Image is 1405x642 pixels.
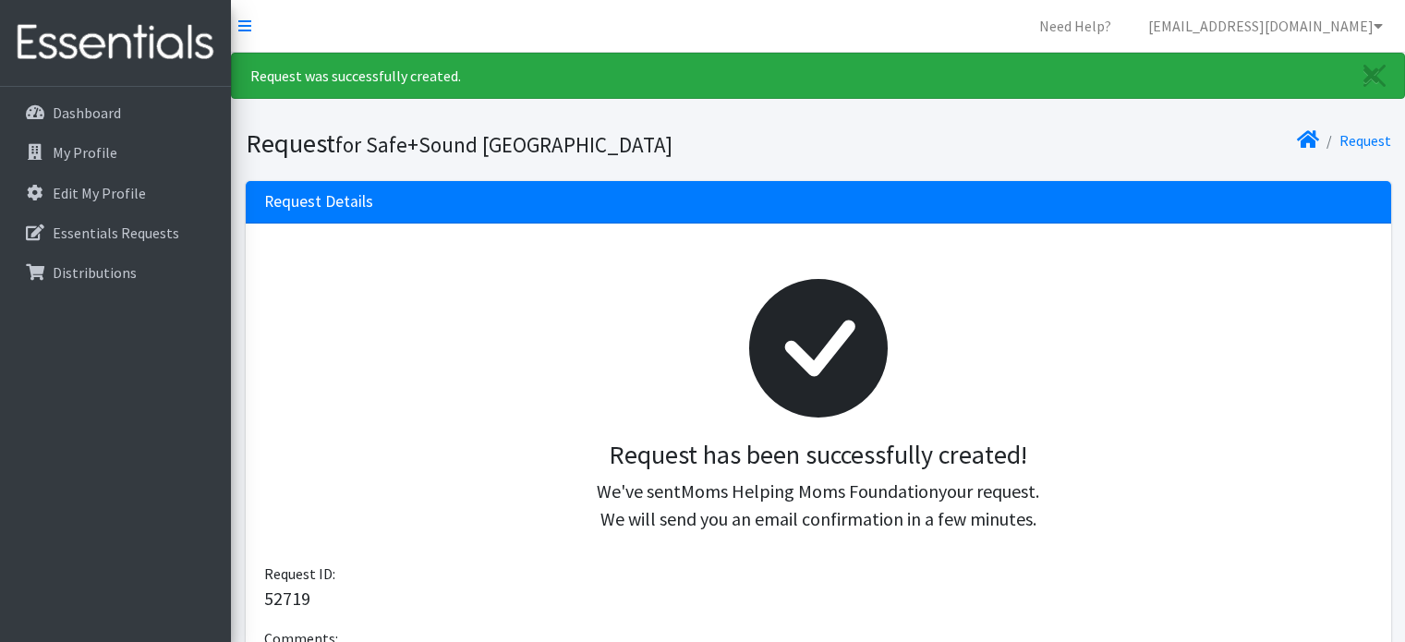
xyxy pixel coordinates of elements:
[53,184,146,202] p: Edit My Profile
[264,564,335,583] span: Request ID:
[279,440,1358,471] h3: Request has been successfully created!
[53,263,137,282] p: Distributions
[335,131,672,158] small: for Safe+Sound [GEOGRAPHIC_DATA]
[264,585,1373,612] p: 52719
[681,479,939,503] span: Moms Helping Moms Foundation
[7,94,224,131] a: Dashboard
[264,192,373,212] h3: Request Details
[7,254,224,291] a: Distributions
[231,53,1405,99] div: Request was successfully created.
[246,127,812,160] h1: Request
[1133,7,1398,44] a: [EMAIL_ADDRESS][DOMAIN_NAME]
[53,143,117,162] p: My Profile
[7,175,224,212] a: Edit My Profile
[279,478,1358,533] p: We've sent your request. We will send you an email confirmation in a few minutes.
[7,134,224,171] a: My Profile
[53,103,121,122] p: Dashboard
[53,224,179,242] p: Essentials Requests
[1345,54,1404,98] a: Close
[1024,7,1126,44] a: Need Help?
[7,214,224,251] a: Essentials Requests
[1339,131,1391,150] a: Request
[7,12,224,74] img: HumanEssentials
